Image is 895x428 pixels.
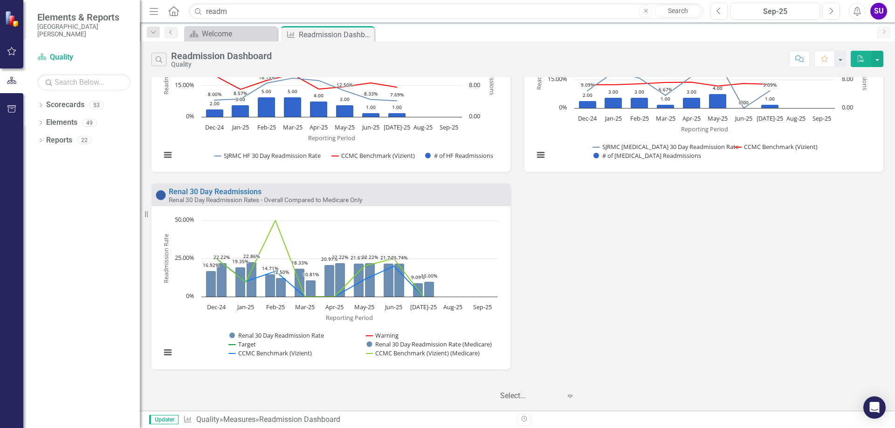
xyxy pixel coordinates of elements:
[291,259,308,266] text: 18.33%
[156,18,502,170] svg: Interactive chart
[288,88,297,95] text: 5.00
[380,254,397,261] text: 21.74%
[593,143,725,151] button: Show SJRMC Pneumonia 30 Day Readmission Rate
[259,74,275,81] text: 16.13%
[306,280,316,297] path: Mar-25, 10.81081081. Renal 30 Day Readmission Rate (Medicare).
[273,269,289,275] text: 12.50%
[332,151,415,160] button: Show CCMC Benchmark (Vizient)
[362,254,378,260] text: 22.22%
[156,18,506,170] div: Chart. Highcharts interactive chart.
[424,282,434,297] path: Jul-25, 10. Renal 30 Day Readmission Rate (Medicare).
[391,254,407,261] text: 21.74%
[735,143,818,151] button: Show CCMC Benchmark (Vizient)
[469,112,480,120] text: 0.00
[266,303,285,311] text: Feb-25
[325,303,344,311] text: Apr-25
[681,125,728,133] text: Reporting Period
[657,104,675,108] path: Mar-25, 1. # of Pneumonia Readmissions.
[186,28,275,40] a: Welcome
[578,114,597,122] text: Dec-24
[411,274,425,280] text: 9.09%
[149,415,179,424] span: Updater
[37,52,131,63] a: Quality
[175,215,194,224] text: 50.00%
[842,103,853,111] text: 0.00
[579,101,597,108] path: Dec-24, 2. # of Pneumonia Readmissions.
[169,196,362,204] small: Renal 30 Day Readmission Rates - Overall Compared to Medicare Only
[232,258,248,265] text: 19.35%
[709,94,727,108] path: May-25, 4. # of Pneumonia Readmissions.
[366,331,399,340] button: Show Warning
[332,254,348,260] text: 22.22%
[203,262,219,268] text: 16.92%
[259,415,340,424] div: Readmission Dashboard
[740,99,747,105] text: 0%
[235,267,246,297] path: Jan-25, 19.35483871. Renal 30 Day Readmission Rate.
[842,75,853,83] text: 8.00
[89,101,104,109] div: 53
[757,114,783,122] text: [DATE]-25
[581,82,594,88] text: 9.09%
[392,104,402,110] text: 1.00
[175,253,194,262] text: 25.00%
[207,303,226,311] text: Dec-24
[161,149,174,162] button: View chart menu, Chart
[605,97,622,108] path: Jan-25, 3. # of Pneumonia Readmissions.
[310,123,328,131] text: Apr-25
[683,97,701,108] path: Apr-25, 3. # of Pneumonia Readmissions.
[548,75,567,83] text: 15.00%
[661,95,670,102] text: 1.00
[284,97,302,117] path: Mar-25, 5. # of HF Readmissions.
[46,117,77,128] a: Elements
[812,114,831,122] text: Sep-25
[336,105,354,117] path: May-25, 3. # of HF Readmissions.
[364,90,378,97] text: 8.33%
[734,114,752,122] text: Jun-25
[265,274,275,297] path: Feb-25, 14.70588235. Renal 30 Day Readmission Rate.
[46,135,72,146] a: Reports
[171,51,272,61] div: Readmission Dashboard
[169,187,262,196] a: Renal 30 Day Readmissions
[229,340,256,348] button: Show Target
[390,91,404,98] text: 7.69%
[384,264,394,297] path: Jun-25, 21.73913043. Renal 30 Day Readmission Rate.
[206,109,224,117] path: Dec-24, 2. # of HF Readmissions.
[473,303,492,311] text: Sep-25
[243,253,260,259] text: 22.86%
[156,216,502,367] svg: Interactive chart
[299,29,372,41] div: Readmission Dashboard
[214,218,426,299] g: CCMC Benchmark (Vizient) (Medicare), series 6 of 6. Line with 10 data points.
[410,303,437,311] text: [DATE]-25
[394,264,405,297] path: Jun-25, 21.73913043. Renal 30 Day Readmission Rate (Medicare).
[217,263,227,297] path: Dec-24, 22.22222222. Renal 30 Day Readmission Rate (Medicare).
[421,272,437,279] text: 10.00%
[734,6,817,17] div: Sep-25
[366,104,376,110] text: 1.00
[258,97,275,117] path: Feb-25, 5. # of HF Readmissions.
[155,190,166,201] img: No Information
[604,114,622,122] text: Jan-25
[337,82,353,88] text: 12.50%
[631,97,648,108] path: Feb-25, 3. # of Pneumonia Readmissions.
[659,86,672,93] text: 6.67%
[5,11,21,27] img: ClearPoint Strategy
[276,278,286,297] path: Feb-25, 12.5. Renal 30 Day Readmission Rate (Medicare).
[763,82,777,88] text: 9.09%
[161,346,174,359] button: View chart menu, Chart
[366,340,493,348] button: Show Renal 30 Day Readmission Rate (Medicare)
[231,123,249,131] text: Jan-25
[326,313,373,322] text: Reporting Period
[534,149,547,162] button: View chart menu, Chart
[206,271,216,297] path: Dec-24, 16.92307692. Renal 30 Day Readmission Rate.
[354,303,374,311] text: May-25
[863,396,886,419] div: Open Intercom Messenger
[262,88,271,95] text: 5.00
[156,216,506,367] div: Chart. Highcharts interactive chart.
[232,105,249,117] path: Jan-25, 3. # of HF Readmissions.
[375,349,480,357] text: CCMC Benchmark (Vizient) (Medicare)
[229,349,312,357] button: Show CCMC Benchmark (Vizient)
[202,28,275,40] div: Welcome
[214,151,322,160] button: Show SJRMC HF 30 Day Readmission Rate
[303,271,319,278] text: 10.81%
[321,256,337,262] text: 20.97%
